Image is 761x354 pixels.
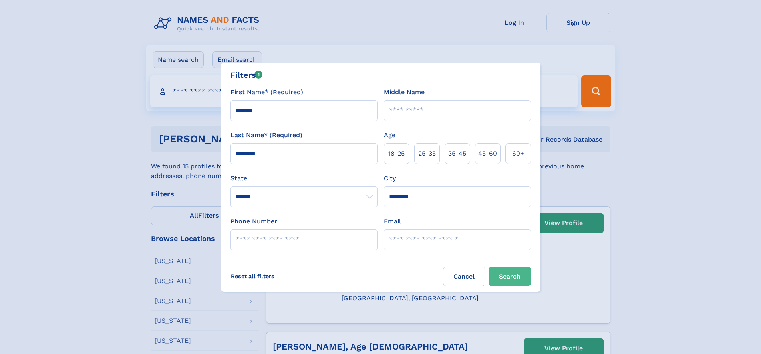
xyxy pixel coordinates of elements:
button: Search [489,267,531,286]
span: 60+ [512,149,524,158]
span: 45‑60 [478,149,497,158]
label: State [230,174,378,183]
label: Reset all filters [226,267,280,286]
span: 35‑45 [448,149,466,158]
span: 18‑25 [388,149,405,158]
label: Middle Name [384,87,425,97]
label: Phone Number [230,217,277,226]
label: Email [384,217,401,226]
label: First Name* (Required) [230,87,303,97]
div: Filters [230,69,263,81]
label: Age [384,131,395,140]
label: Last Name* (Required) [230,131,302,140]
label: Cancel [443,267,485,286]
label: City [384,174,396,183]
span: 25‑35 [418,149,436,158]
